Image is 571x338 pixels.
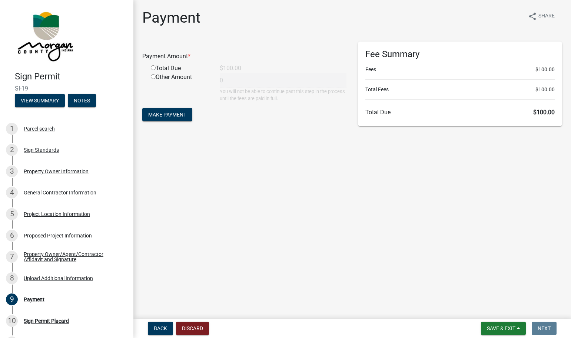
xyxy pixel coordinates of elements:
span: $100.00 [535,86,555,93]
button: Discard [176,322,209,335]
div: Proposed Project Information [24,233,92,238]
button: Next [532,322,557,335]
span: Next [538,325,551,331]
div: Property Owner Information [24,169,89,174]
div: 5 [6,208,18,220]
div: 9 [6,293,18,305]
li: Fees [365,66,555,73]
div: Sign Standards [24,147,59,152]
div: Project Location Information [24,211,90,217]
div: 8 [6,272,18,284]
button: Save & Exit [481,322,526,335]
div: 10 [6,315,18,327]
span: Save & Exit [487,325,515,331]
span: Share [538,12,555,21]
i: share [528,12,537,21]
h6: Fee Summary [365,49,555,60]
span: Make Payment [148,112,186,118]
li: Total Fees [365,86,555,93]
div: 1 [6,123,18,135]
button: View Summary [15,94,65,107]
h1: Payment [142,9,200,27]
div: 7 [6,251,18,263]
div: 6 [6,230,18,242]
button: Back [148,322,173,335]
div: Other Amount [145,73,214,102]
img: Morgan County, Indiana [15,8,74,63]
div: Payment Amount [137,52,352,61]
div: 3 [6,165,18,177]
button: Notes [68,94,96,107]
wm-modal-confirm: Notes [68,98,96,104]
h4: Sign Permit [15,71,127,82]
span: $100.00 [533,109,555,116]
div: 2 [6,144,18,156]
div: Parcel search [24,126,55,131]
span: $100.00 [535,66,555,73]
div: Upload Additional Information [24,276,93,281]
wm-modal-confirm: Summary [15,98,65,104]
span: SI-19 [15,85,119,92]
div: General Contractor Information [24,190,96,195]
button: shareShare [522,9,561,23]
button: Make Payment [142,108,192,121]
div: Property Owner/Agent/Contractor Affidavit and Signature [24,252,122,262]
div: Payment [24,297,44,302]
span: Back [154,325,167,331]
div: 4 [6,187,18,198]
h6: Total Due [365,109,555,116]
div: Sign Permit Placard [24,318,69,324]
div: Total Due [145,64,214,73]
